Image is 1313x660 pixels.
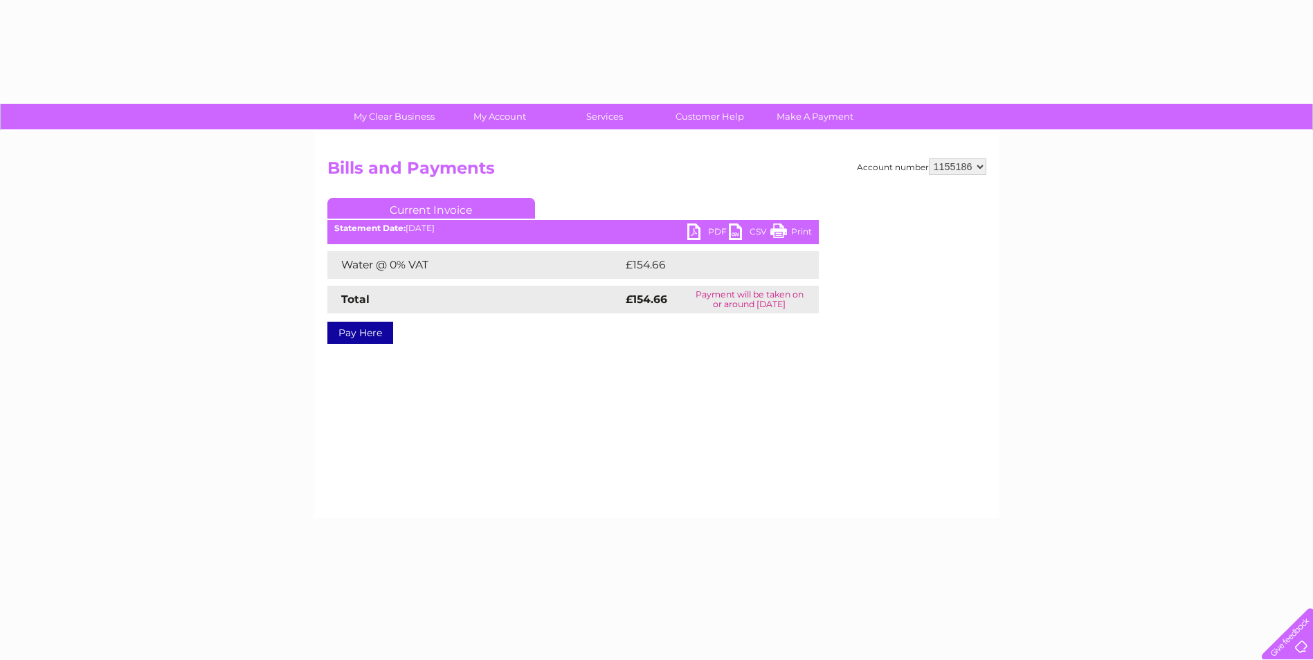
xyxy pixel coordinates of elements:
[857,158,986,175] div: Account number
[622,251,794,279] td: £154.66
[327,198,535,219] a: Current Invoice
[327,223,819,233] div: [DATE]
[327,251,622,279] td: Water @ 0% VAT
[327,322,393,344] a: Pay Here
[341,293,370,306] strong: Total
[547,104,662,129] a: Services
[626,293,667,306] strong: £154.66
[770,223,812,244] a: Print
[334,223,406,233] b: Statement Date:
[442,104,556,129] a: My Account
[337,104,451,129] a: My Clear Business
[327,158,986,185] h2: Bills and Payments
[653,104,767,129] a: Customer Help
[729,223,770,244] a: CSV
[758,104,872,129] a: Make A Payment
[680,286,819,313] td: Payment will be taken on or around [DATE]
[687,223,729,244] a: PDF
